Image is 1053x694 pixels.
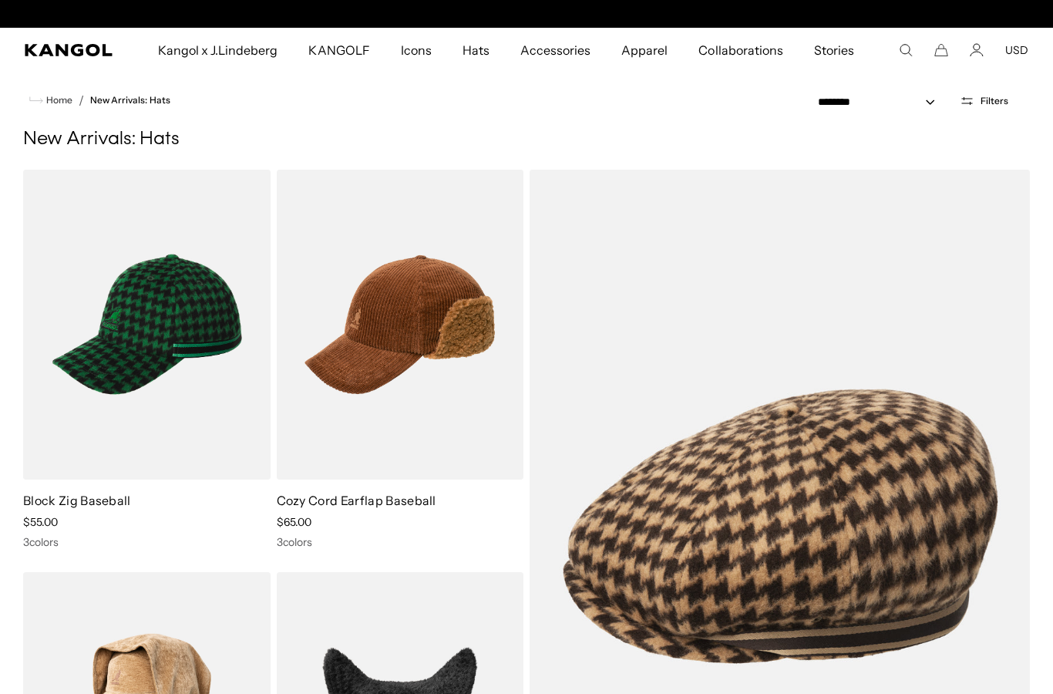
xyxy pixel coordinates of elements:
[463,28,489,72] span: Hats
[23,515,58,529] span: $55.00
[520,28,590,72] span: Accessories
[401,28,432,72] span: Icons
[621,28,668,72] span: Apparel
[277,493,436,508] a: Cozy Cord Earflap Baseball
[698,28,782,72] span: Collaborations
[799,28,870,72] a: Stories
[277,535,524,549] div: 3 colors
[29,93,72,107] a: Home
[385,28,447,72] a: Icons
[368,8,685,20] div: Announcement
[447,28,505,72] a: Hats
[143,28,294,72] a: Kangol x J.Lindeberg
[683,28,798,72] a: Collaborations
[277,170,524,480] img: Cozy Cord Earflap Baseball
[505,28,606,72] a: Accessories
[950,94,1018,108] button: Open filters
[812,94,950,110] select: Sort by: Featured
[606,28,683,72] a: Apparel
[293,28,385,72] a: KANGOLF
[90,95,170,106] a: New Arrivals: Hats
[934,43,948,57] button: Cart
[1005,43,1028,57] button: USD
[23,128,1030,151] h1: New Arrivals: Hats
[23,493,131,508] a: Block Zig Baseball
[23,535,271,549] div: 3 colors
[158,28,278,72] span: Kangol x J.Lindeberg
[277,515,311,529] span: $65.00
[25,44,113,56] a: Kangol
[970,43,984,57] a: Account
[43,95,72,106] span: Home
[814,28,854,72] span: Stories
[981,96,1008,106] span: Filters
[72,91,84,109] li: /
[368,8,685,20] div: 1 of 2
[308,28,369,72] span: KANGOLF
[899,43,913,57] summary: Search here
[23,170,271,480] img: Block Zig Baseball
[368,8,685,20] slideshow-component: Announcement bar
